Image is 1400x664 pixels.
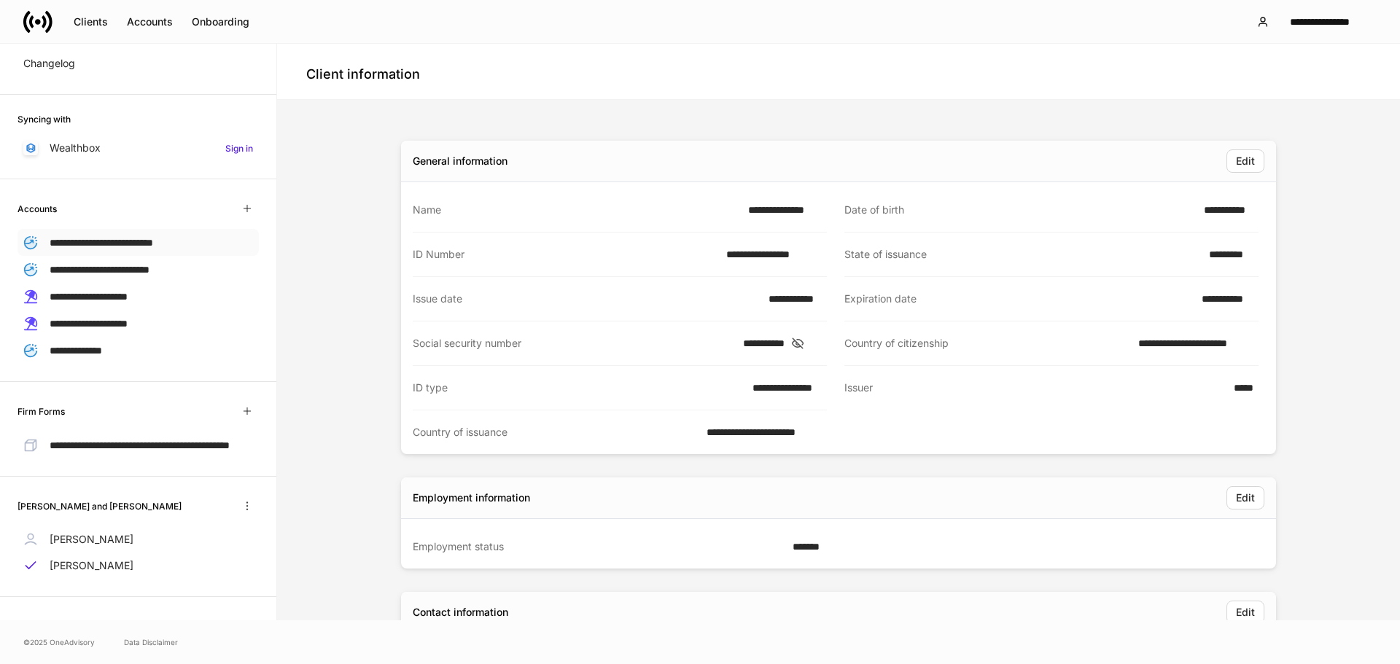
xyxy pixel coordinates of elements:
[844,380,1225,396] div: Issuer
[1236,605,1255,620] div: Edit
[844,247,1200,262] div: State of issuance
[23,56,75,71] p: Changelog
[1226,601,1264,624] button: Edit
[844,336,1129,351] div: Country of citizenship
[413,425,698,440] div: Country of issuance
[225,141,253,155] h6: Sign in
[17,499,182,513] h6: [PERSON_NAME] and [PERSON_NAME]
[413,539,784,554] div: Employment status
[74,15,108,29] div: Clients
[17,112,71,126] h6: Syncing with
[306,66,420,83] h4: Client information
[17,526,259,552] a: [PERSON_NAME]
[17,552,259,579] a: [PERSON_NAME]
[17,50,259,77] a: Changelog
[413,491,530,505] div: Employment information
[23,636,95,648] span: © 2025 OneAdvisory
[50,532,133,547] p: [PERSON_NAME]
[844,203,1195,217] div: Date of birth
[413,154,507,168] div: General information
[127,15,173,29] div: Accounts
[182,10,259,34] button: Onboarding
[124,636,178,648] a: Data Disclaimer
[64,10,117,34] button: Clients
[17,202,57,216] h6: Accounts
[1236,491,1255,505] div: Edit
[17,135,259,161] a: WealthboxSign in
[413,292,760,306] div: Issue date
[192,15,249,29] div: Onboarding
[50,141,101,155] p: Wealthbox
[413,247,717,262] div: ID Number
[117,10,182,34] button: Accounts
[844,292,1193,306] div: Expiration date
[413,203,739,217] div: Name
[1236,154,1255,168] div: Edit
[413,605,508,620] div: Contact information
[1226,149,1264,173] button: Edit
[1226,486,1264,509] button: Edit
[50,558,133,573] p: [PERSON_NAME]
[413,336,734,351] div: Social security number
[413,380,744,395] div: ID type
[17,405,65,418] h6: Firm Forms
